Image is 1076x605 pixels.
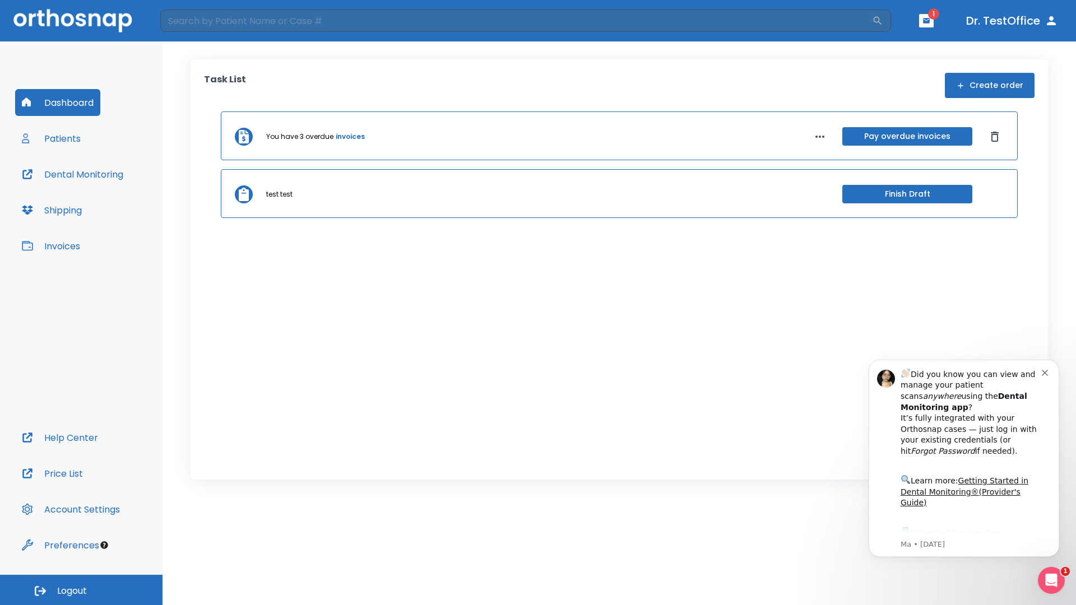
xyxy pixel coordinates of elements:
[266,132,333,142] p: You have 3 overdue
[945,73,1035,98] button: Create order
[190,24,199,33] button: Dismiss notification
[15,197,89,224] button: Shipping
[1061,567,1070,576] span: 1
[15,125,87,152] button: Patients
[842,185,972,203] button: Finish Draft
[13,9,132,32] img: Orthosnap
[49,183,190,240] div: Download the app: | ​ Let us know if you need help getting started!
[99,540,109,550] div: Tooltip anchor
[15,232,87,259] button: Invoices
[15,424,105,451] button: Help Center
[842,127,972,146] button: Pay overdue invoices
[962,11,1063,31] button: Dr. TestOffice
[266,189,293,199] p: test test
[15,161,130,188] button: Dental Monitoring
[49,185,149,206] a: App Store
[204,73,246,98] p: Task List
[15,89,100,116] button: Dashboard
[160,10,872,32] input: Search by Patient Name or Case #
[986,128,1004,146] button: Dismiss
[57,585,87,597] span: Logout
[336,132,365,142] a: invoices
[49,197,190,207] p: Message from Ma, sent 1w ago
[1038,567,1065,594] iframe: Intercom live chat
[928,8,939,20] span: 1
[15,496,127,523] button: Account Settings
[15,532,106,559] button: Preferences
[852,343,1076,575] iframe: Intercom notifications message
[15,460,90,487] button: Price List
